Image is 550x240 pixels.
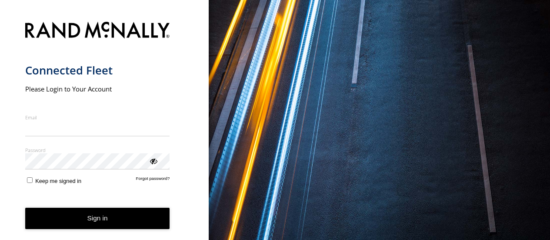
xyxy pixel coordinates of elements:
[149,156,157,165] div: ViewPassword
[25,208,170,229] button: Sign in
[136,176,170,184] a: Forgot password?
[35,178,81,184] span: Keep me signed in
[25,63,170,78] h1: Connected Fleet
[25,114,170,121] label: Email
[25,147,170,153] label: Password
[25,85,170,93] h2: Please Login to Your Account
[27,177,33,183] input: Keep me signed in
[25,20,170,42] img: Rand McNally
